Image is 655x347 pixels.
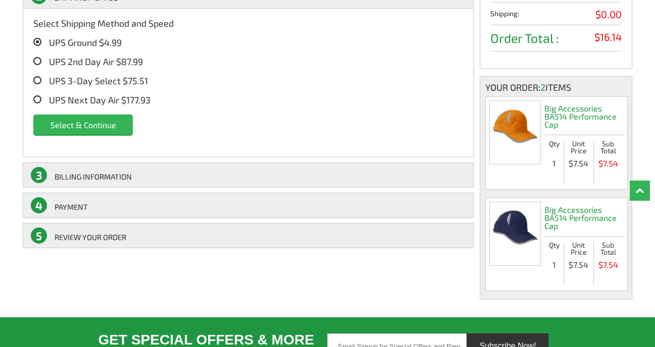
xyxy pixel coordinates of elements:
span: 1 [544,260,564,269]
div: Your order: Items [485,82,627,93]
span: 4 [31,197,47,213]
a: 4Payment [23,193,474,218]
h2: Big Accessories BA514 Performance Cap [544,198,625,236]
h2: Big Accessories BA514 Performance Cap [544,97,625,135]
li: Qty [544,242,564,260]
span: 1 [544,159,564,168]
li: Shipping: [490,9,622,25]
span: $0.00 [595,9,622,19]
span: 2 [540,82,545,93]
input: Select & Continue [33,114,133,135]
span: 3 [31,167,47,183]
label: UPS 3-Day Select $75.51 [33,76,148,85]
div: Select Shipping Method and Speed [33,19,463,28]
span: $7.54 [564,159,593,168]
a: 3BILLING INFORMATION [23,162,474,188]
li: Unit Price [564,140,593,159]
span: $16.14 [594,32,622,42]
li: Order Total : [490,32,622,51]
span: $7.54 [594,159,623,167]
span: $7.54 [594,260,623,269]
label: UPS Ground $4.99 [33,38,122,47]
span: $7.54 [564,260,593,269]
span: 5 [31,227,47,244]
a: 5REVIEW YOUR ORDER [23,223,474,248]
li: Qty [544,140,564,159]
label: UPS 2nd Day Air $87.99 [33,57,143,66]
a: Top [630,181,650,201]
li: Sub Total [593,140,623,159]
li: Unit Price [564,242,593,260]
li: Sub Total [593,242,623,260]
label: UPS Next Day Air $177.93 [33,95,150,104]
